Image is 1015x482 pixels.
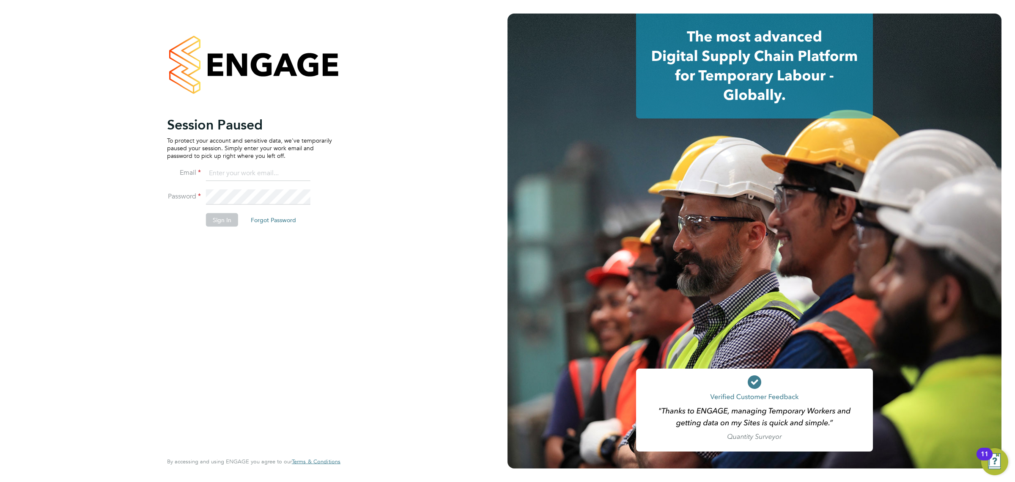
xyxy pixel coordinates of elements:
button: Open Resource Center, 11 new notifications [981,448,1008,475]
button: Forgot Password [244,213,303,226]
span: By accessing and using ENGAGE you agree to our [167,458,340,465]
h2: Session Paused [167,116,332,133]
label: Email [167,168,201,177]
label: Password [167,192,201,201]
a: Terms & Conditions [292,458,340,465]
button: Sign In [206,213,238,226]
div: 11 [981,454,988,465]
input: Enter your work email... [206,166,310,181]
p: To protect your account and sensitive data, we've temporarily paused your session. Simply enter y... [167,136,332,160]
